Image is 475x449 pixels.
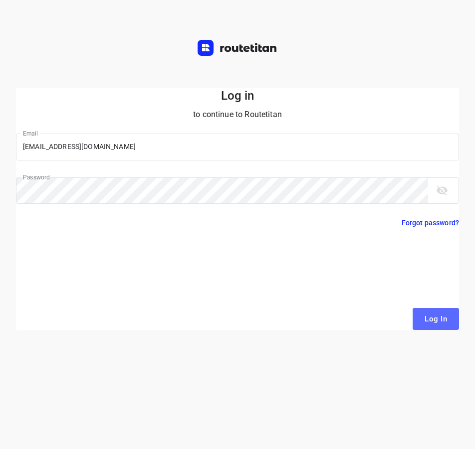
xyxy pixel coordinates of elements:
p: Forgot password? [402,217,459,229]
h5: Log in [16,88,459,104]
p: to continue to Routetitan [16,108,459,122]
button: toggle password visibility [432,180,452,200]
span: Log In [425,312,447,325]
img: Routetitan [198,40,277,56]
button: Log In [413,308,459,330]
